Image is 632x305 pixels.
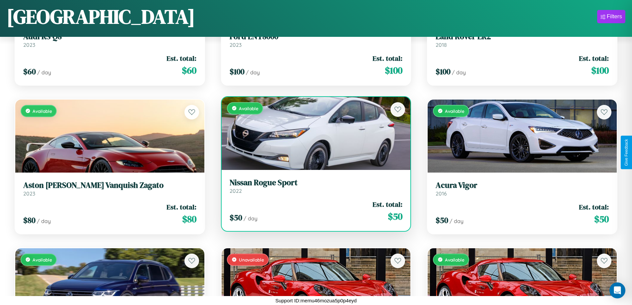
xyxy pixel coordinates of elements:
span: $ 50 [436,215,448,226]
a: Acura Vigor2016 [436,181,609,197]
span: $ 100 [591,64,609,77]
span: / day [37,69,51,76]
span: / day [244,215,257,222]
span: $ 80 [23,215,35,226]
span: Est. total: [579,202,609,212]
h3: Land Rover LR2 [436,32,609,41]
span: 2022 [230,188,242,194]
p: Support ID: memu46mozua5p0p4eyd [275,296,357,305]
span: Available [239,106,258,111]
span: $ 50 [594,212,609,226]
h3: Nissan Rogue Sport [230,178,403,188]
span: $ 100 [385,64,402,77]
span: Available [445,257,464,263]
div: Give Feedback [624,139,629,166]
span: / day [450,218,463,224]
span: 2016 [436,190,447,197]
button: Filters [597,10,625,23]
span: $ 100 [436,66,451,77]
span: / day [452,69,466,76]
span: $ 60 [182,64,196,77]
span: Unavailable [239,257,264,263]
a: Ford LNT80002023 [230,32,403,48]
span: $ 50 [230,212,242,223]
a: Land Rover LR22018 [436,32,609,48]
a: Audi RS Q82023 [23,32,196,48]
span: 2023 [23,41,35,48]
span: Est. total: [579,53,609,63]
span: Available [445,108,464,114]
span: Available [33,108,52,114]
h3: Acura Vigor [436,181,609,190]
h3: Ford LNT8000 [230,32,403,41]
span: / day [37,218,51,224]
span: 2023 [23,190,35,197]
div: Open Intercom Messenger [609,282,625,298]
span: $ 60 [23,66,36,77]
span: Est. total: [373,53,402,63]
span: 2023 [230,41,242,48]
span: Est. total: [167,53,196,63]
a: Nissan Rogue Sport2022 [230,178,403,194]
span: $ 80 [182,212,196,226]
span: $ 100 [230,66,245,77]
span: 2018 [436,41,447,48]
span: $ 50 [388,210,402,223]
h1: [GEOGRAPHIC_DATA] [7,3,195,30]
span: Est. total: [373,199,402,209]
span: Est. total: [167,202,196,212]
span: Available [33,257,52,263]
div: Filters [607,13,622,20]
a: Aston [PERSON_NAME] Vanquish Zagato2023 [23,181,196,197]
h3: Aston [PERSON_NAME] Vanquish Zagato [23,181,196,190]
h3: Audi RS Q8 [23,32,196,41]
span: / day [246,69,260,76]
